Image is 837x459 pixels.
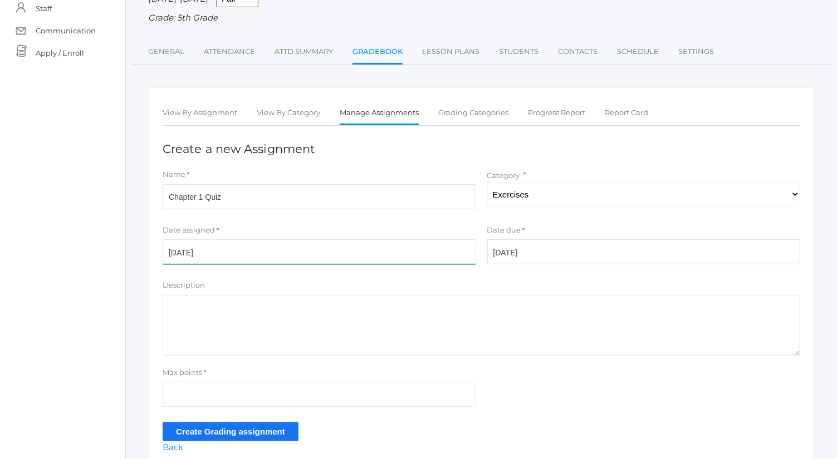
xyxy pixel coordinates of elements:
[36,42,84,64] span: Apply / Enroll
[163,422,298,441] input: Create Grading assignment
[605,102,648,124] a: Report Card
[163,225,215,236] label: Date assigned
[558,41,598,63] a: Contacts
[148,12,815,24] div: Grade: 5th Grade
[487,225,521,236] label: Date due
[163,367,202,378] label: Max points
[617,41,659,63] a: Schedule
[163,442,183,452] a: Back
[438,102,508,124] a: Grading Categories
[422,41,479,63] a: Lesson Plans
[528,102,585,124] a: Progress Report
[353,41,403,65] a: Gradebook
[163,169,185,180] label: Name
[275,41,333,63] a: Attd Summary
[487,171,520,180] label: Category
[163,280,205,291] label: Description
[163,102,237,124] a: View By Assignment
[678,41,714,63] a: Settings
[163,142,800,155] h1: Create a new Assignment
[499,41,539,63] a: Students
[257,102,320,124] a: View By Category
[340,102,419,126] a: Manage Assignments
[36,19,96,42] span: Communication
[148,41,184,63] a: General
[204,41,255,63] a: Attendance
